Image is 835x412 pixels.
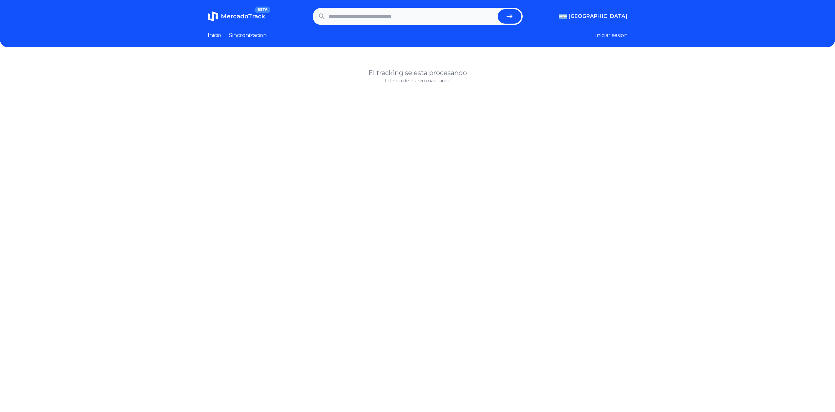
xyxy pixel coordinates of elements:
[208,68,628,77] h1: El tracking se esta procesando
[569,12,628,20] span: [GEOGRAPHIC_DATA]
[208,77,628,84] p: Intenta de nuevo más tarde.
[559,12,628,20] button: [GEOGRAPHIC_DATA]
[229,31,267,39] a: Sincronizacion
[221,13,265,20] span: MercadoTrack
[208,11,265,22] a: MercadoTrackBETA
[559,14,567,19] img: Argentina
[595,31,628,39] button: Iniciar sesion
[208,11,218,22] img: MercadoTrack
[255,7,270,13] span: BETA
[208,31,221,39] a: Inicio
